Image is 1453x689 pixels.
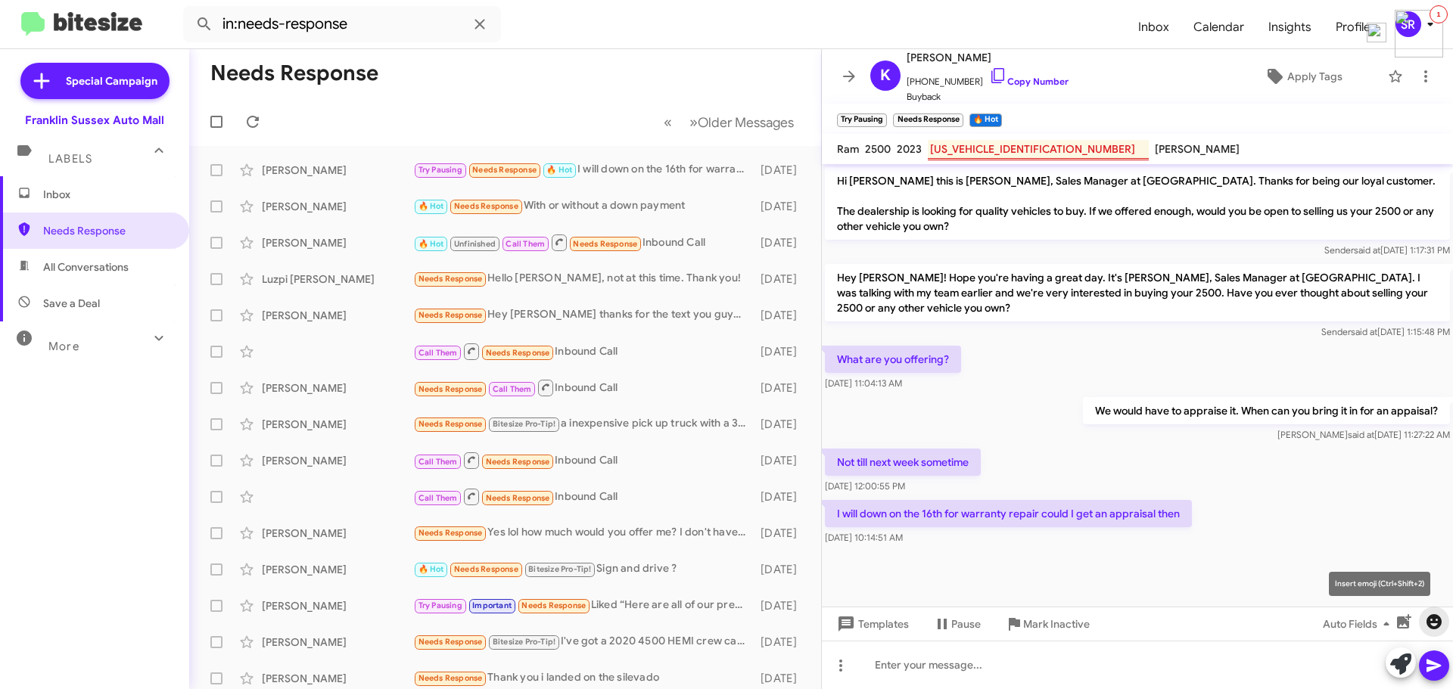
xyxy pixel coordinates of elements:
[825,500,1192,527] p: I will down on the 16th for warranty repair could I get an appraisal then
[1181,5,1256,49] span: Calendar
[1367,23,1386,42] img: minimized-close.png
[1287,63,1343,90] span: Apply Tags
[418,384,483,394] span: Needs Response
[262,562,413,577] div: [PERSON_NAME]
[834,610,909,638] span: Templates
[1395,10,1443,57] img: minimized-icon.png
[413,669,753,687] div: Thank you i landed on the silevado
[825,346,961,373] p: What are you offering?
[413,451,753,470] div: Inbound Call
[969,113,1002,127] small: 🔥 Hot
[418,201,444,211] span: 🔥 Hot
[413,306,753,324] div: Hey [PERSON_NAME] thanks for the text you guys are great, I'd be open if obviously the price is r...
[655,107,681,138] button: Previous
[418,637,483,647] span: Needs Response
[413,633,753,650] div: I've got a 2020 4500 HEMI crew cab, switch -n- go (dumpster & flatbed) with about 7000 miles
[825,264,1450,321] p: Hey [PERSON_NAME]! Hope you're having a great day. It's [PERSON_NAME], Sales Manager at [GEOGRAPH...
[753,163,809,178] div: [DATE]
[1126,5,1181,49] a: Inbox
[951,610,981,638] span: Pause
[893,113,963,127] small: Needs Response
[20,63,170,99] a: Special Campaign
[664,113,672,132] span: «
[262,235,413,250] div: [PERSON_NAME]
[418,348,458,358] span: Call Them
[1155,142,1240,156] span: [PERSON_NAME]
[753,272,809,287] div: [DATE]
[413,524,753,542] div: Yes lol how much would you offer me? I don't have any time to come in so you let me know. Thank you.
[680,107,803,138] button: Next
[1348,429,1374,440] span: said at
[418,673,483,683] span: Needs Response
[528,564,591,574] span: Bitesize Pro-Tip!
[1256,5,1324,49] a: Insights
[413,597,753,614] div: Liked “Here are all of our pre-owned Wranglers”
[1351,326,1377,337] span: said at
[1225,63,1380,90] button: Apply Tags
[48,340,79,353] span: More
[698,114,794,131] span: Older Messages
[1321,326,1450,337] span: Sender [DATE] 1:15:48 PM
[493,384,532,394] span: Call Them
[418,419,483,429] span: Needs Response
[486,348,550,358] span: Needs Response
[418,457,458,467] span: Call Them
[262,417,413,432] div: [PERSON_NAME]
[262,380,413,396] div: [PERSON_NAME]
[262,308,413,323] div: [PERSON_NAME]
[454,239,496,249] span: Unfinished
[418,601,462,610] span: Try Pausing
[413,560,753,578] div: Sign and drive ?
[493,419,555,429] span: Bitesize Pro-Tip!
[418,274,483,284] span: Needs Response
[689,113,698,132] span: »
[413,342,753,361] div: Inbound Call
[753,199,809,214] div: [DATE]
[825,532,903,543] span: [DATE] 10:14:51 AM
[454,564,518,574] span: Needs Response
[753,344,809,359] div: [DATE]
[753,526,809,541] div: [DATE]
[506,239,545,249] span: Call Them
[418,493,458,503] span: Call Them
[880,64,891,88] span: K
[753,598,809,613] div: [DATE]
[825,448,981,476] p: Not till next week sometime
[43,259,129,275] span: All Conversations
[753,635,809,650] div: [DATE]
[1354,244,1380,256] span: said at
[573,239,637,249] span: Needs Response
[43,296,100,311] span: Save a Deal
[413,487,753,506] div: Inbound Call
[907,67,1069,89] span: [PHONE_NUMBER]
[907,48,1069,67] span: [PERSON_NAME]
[262,598,413,613] div: [PERSON_NAME]
[921,610,993,638] button: Pause
[413,270,753,287] div: Hello [PERSON_NAME], not at this time. Thank you!
[837,142,859,156] span: Ram
[753,671,809,686] div: [DATE]
[418,165,462,175] span: Try Pausing
[928,140,1149,160] mark: [US_VEHICLE_IDENTIFICATION_NUMBER]
[413,378,753,397] div: Inbound Call
[1023,610,1090,638] span: Mark Inactive
[262,526,413,541] div: [PERSON_NAME]
[486,457,550,467] span: Needs Response
[48,152,92,166] span: Labels
[183,6,501,42] input: Search
[1329,572,1430,596] div: Insert emoji (Ctrl+Shift+2)
[418,310,483,320] span: Needs Response
[655,107,803,138] nav: Page navigation example
[753,308,809,323] div: [DATE]
[1324,244,1450,256] span: Sender [DATE] 1:17:31 PM
[262,671,413,686] div: [PERSON_NAME]
[1324,5,1383,49] a: Profile
[472,601,512,610] span: Important
[865,142,891,156] span: 2500
[1277,429,1450,440] span: [PERSON_NAME] [DATE] 11:27:22 AM
[418,564,444,574] span: 🔥 Hot
[262,199,413,214] div: [PERSON_NAME]
[825,167,1450,240] p: Hi [PERSON_NAME] this is [PERSON_NAME], Sales Manager at [GEOGRAPHIC_DATA]. Thanks for being our ...
[262,635,413,650] div: [PERSON_NAME]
